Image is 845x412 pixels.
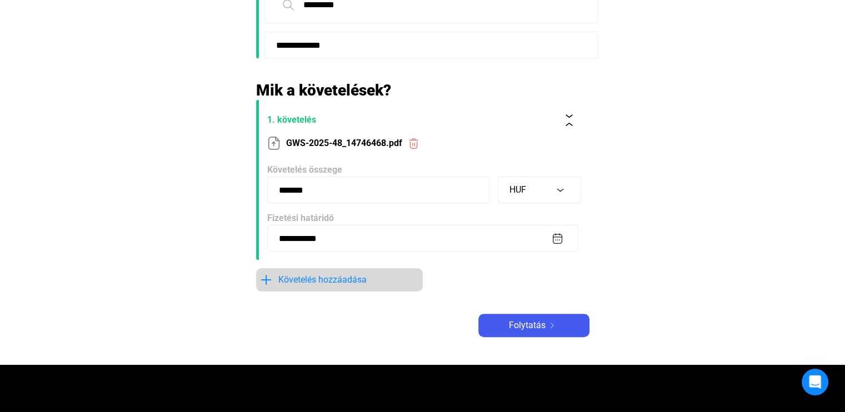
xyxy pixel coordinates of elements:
[267,137,281,150] img: upload-paper
[558,108,581,132] button: collapse
[278,273,367,287] span: Követelés hozzáadása
[552,233,563,244] img: calendar
[478,314,589,337] button: Folytatásarrow-right-white
[509,319,546,332] span: Folytatás
[267,213,334,223] span: Fizetési határidő
[551,232,564,245] button: calendar
[256,268,423,292] button: plus-blueKövetelés hozzáadása
[563,114,575,126] img: collapse
[267,164,342,175] span: Követelés összege
[408,138,419,149] img: trash-red
[286,137,402,150] span: GWS-2025-48_14746468.pdf
[259,273,273,287] img: plus-blue
[402,132,426,155] button: trash-red
[546,323,559,328] img: arrow-right-white
[267,113,553,127] span: 1. követelés
[256,81,589,100] h2: Mik a követelések?
[802,369,828,395] div: Open Intercom Messenger
[498,177,581,203] button: HUF
[509,184,526,195] span: HUF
